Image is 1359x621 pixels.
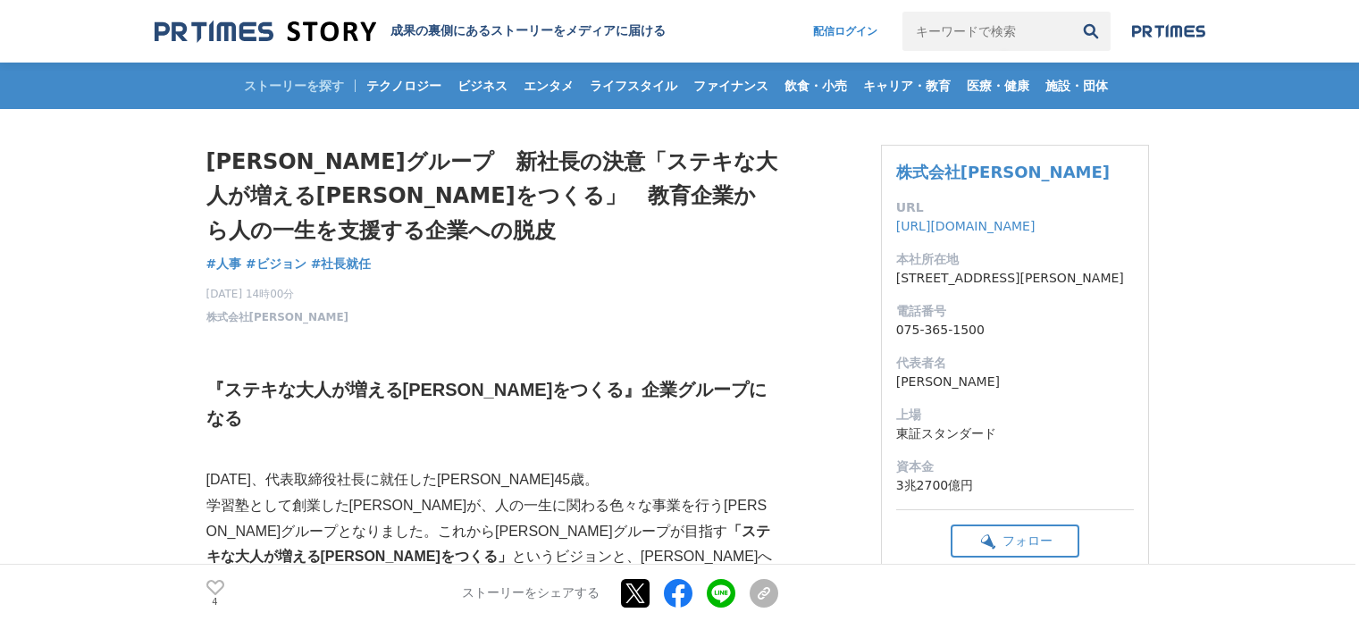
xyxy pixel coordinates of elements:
a: 医療・健康 [960,63,1036,109]
dt: 資本金 [896,457,1134,476]
a: 株式会社[PERSON_NAME] [896,163,1110,181]
dd: 3兆2700億円 [896,476,1134,495]
span: ファイナンス [686,78,776,94]
dd: [STREET_ADDRESS][PERSON_NAME] [896,269,1134,288]
span: #人事 [206,256,242,272]
dt: 代表者名 [896,354,1134,373]
p: [DATE]、代表取締役社長に就任した[PERSON_NAME]45歳。 [206,467,778,493]
h1: [PERSON_NAME]グループ 新社長の決意「ステキな大人が増える[PERSON_NAME]をつくる」 教育企業から人の一生を支援する企業への脱皮 [206,145,778,248]
a: ビジネス [450,63,515,109]
a: [URL][DOMAIN_NAME] [896,219,1036,233]
span: エンタメ [516,78,581,94]
input: キーワードで検索 [902,12,1071,51]
dd: [PERSON_NAME] [896,373,1134,391]
a: 株式会社[PERSON_NAME] [206,309,349,325]
a: テクノロジー [359,63,449,109]
a: 飲食・小売 [777,63,854,109]
p: 学習塾として創業した[PERSON_NAME]が、人の一生に関わる色々な事業を行う[PERSON_NAME]グループとなりました。これから[PERSON_NAME]グループが目指す というビジョ... [206,493,778,596]
span: ビジネス [450,78,515,94]
a: ファイナンス [686,63,776,109]
img: prtimes [1132,24,1205,38]
span: 飲食・小売 [777,78,854,94]
span: #社長就任 [311,256,372,272]
dt: 本社所在地 [896,250,1134,269]
a: 成果の裏側にあるストーリーをメディアに届ける 成果の裏側にあるストーリーをメディアに届ける [155,20,666,44]
dt: 上場 [896,406,1134,424]
dt: URL [896,198,1134,217]
p: 4 [206,597,224,606]
a: キャリア・教育 [856,63,958,109]
img: 成果の裏側にあるストーリーをメディアに届ける [155,20,376,44]
span: キャリア・教育 [856,78,958,94]
dd: 075-365-1500 [896,321,1134,340]
span: [DATE] 14時00分 [206,286,349,302]
h2: 成果の裏側にあるストーリーをメディアに届ける [390,23,666,39]
a: ライフスタイル [583,63,684,109]
a: #人事 [206,255,242,273]
span: テクノロジー [359,78,449,94]
dt: 電話番号 [896,302,1134,321]
a: #ビジョン [246,255,306,273]
p: ストーリーをシェアする [462,585,600,601]
a: 配信ログイン [795,12,895,51]
a: 施設・団体 [1038,63,1115,109]
span: 施設・団体 [1038,78,1115,94]
dd: 東証スタンダード [896,424,1134,443]
a: #社長就任 [311,255,372,273]
h2: 『ステキな大人が増える[PERSON_NAME]をつくる』企業グループになる [206,375,778,432]
span: 医療・健康 [960,78,1036,94]
button: 検索 [1071,12,1111,51]
span: #ビジョン [246,256,306,272]
button: フォロー [951,524,1079,558]
span: ライフスタイル [583,78,684,94]
a: エンタメ [516,63,581,109]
